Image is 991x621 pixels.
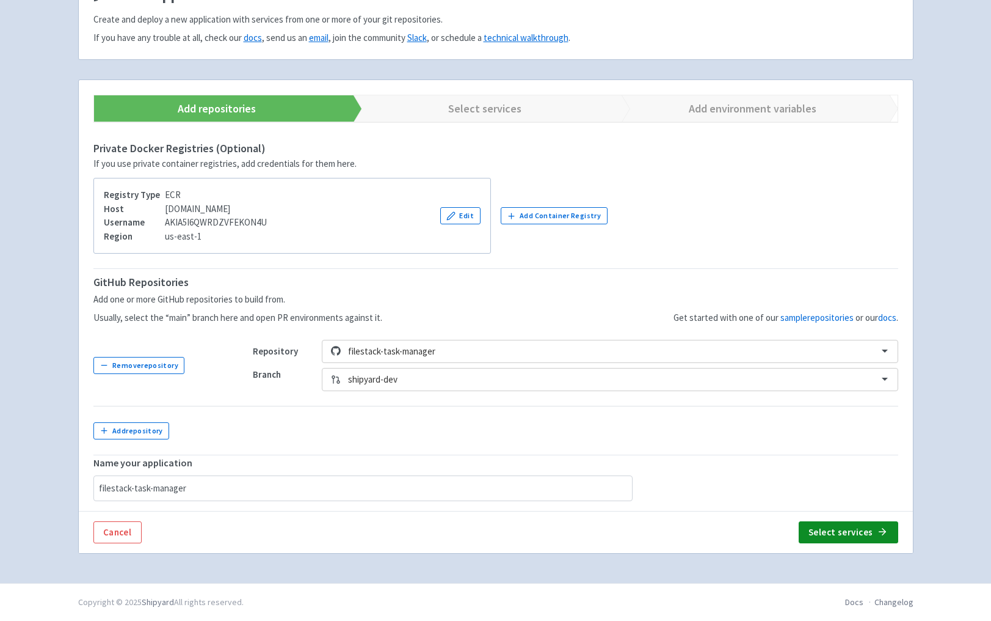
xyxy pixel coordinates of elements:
strong: GitHub Repositories [93,275,189,289]
a: Docs [845,597,863,608]
p: Add one or more GitHub repositories to build from. [93,293,382,307]
div: Copyright © 2025 All rights reserved. [78,596,244,609]
a: docs [878,312,896,323]
a: Changelog [874,597,913,608]
h4: Private Docker Registries (Optional) [93,142,898,155]
a: email [309,32,329,43]
p: Create and deploy a new application with services from one or more of your git repositories. [93,13,898,27]
a: Slack [407,32,427,43]
h5: Name your application [93,458,898,469]
b: Region [104,230,132,242]
a: Select services [343,95,611,122]
b: Host [104,203,124,215]
div: us-east-1 [104,230,267,244]
button: Addrepository [93,422,170,439]
strong: Branch [253,369,281,380]
a: technical walkthrough [484,32,568,43]
div: AKIA5I6QWRDZVFEKON4U [104,216,267,230]
strong: Repository [253,345,298,357]
a: Shipyard [142,597,174,608]
a: Cancel [93,521,142,543]
b: Registry Type [104,189,160,200]
a: Add repositories [76,95,344,122]
p: If you have any trouble at all, check our , send us an , join the community , or schedule a . [93,31,898,45]
div: If you use private container registries, add credentials for them here. [93,157,898,171]
p: Get started with one of our or our . [673,311,898,325]
a: Add environment variables [611,95,879,122]
button: Add Container Registry [501,207,608,224]
p: Usually, select the “main” branch here and open PR environments against it. [93,311,382,325]
button: Select services [799,521,898,543]
div: ECR [104,188,267,202]
a: samplerepositories [780,312,854,323]
a: docs [244,32,262,43]
div: [DOMAIN_NAME] [104,202,267,216]
b: Username [104,216,145,228]
button: Edit [440,207,481,224]
button: Removerepository [93,357,185,374]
